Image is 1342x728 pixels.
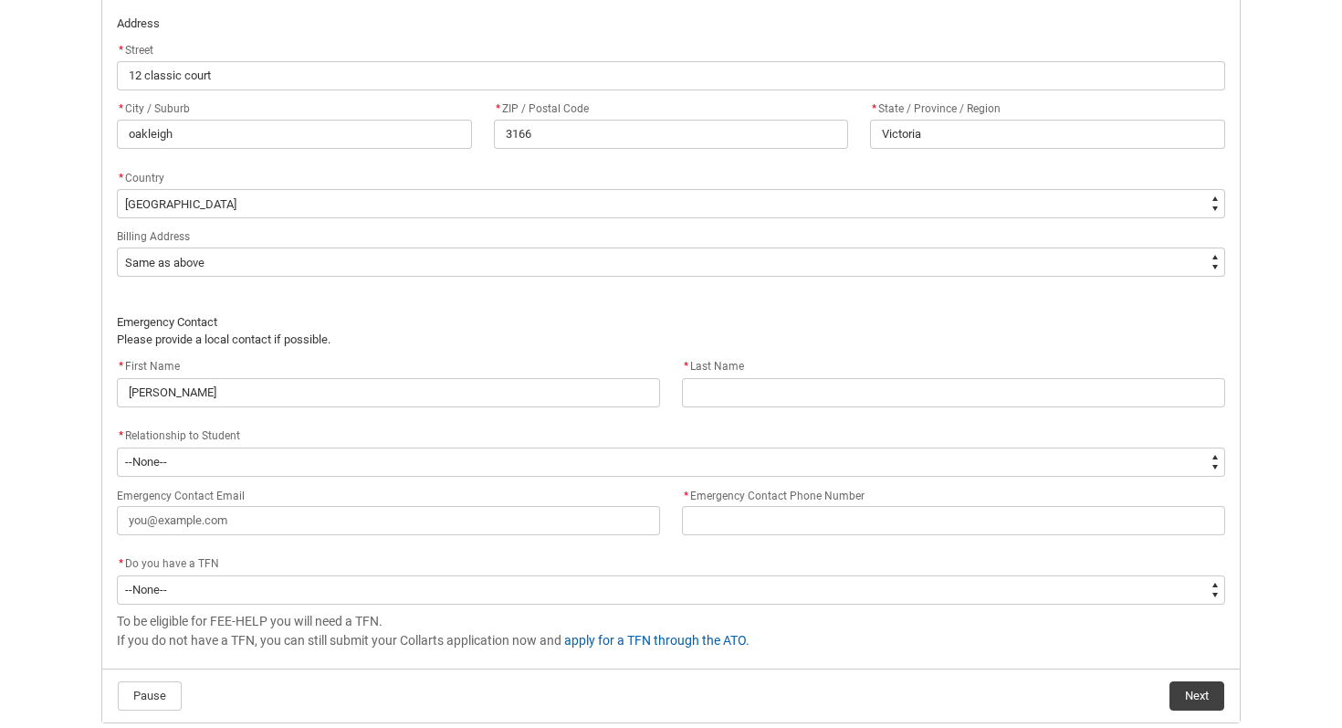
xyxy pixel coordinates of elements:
abbr: required [119,44,123,57]
p: Address [117,15,1225,33]
abbr: required [684,360,688,373]
button: Next [1169,681,1224,711]
span: City / Suburb [117,102,190,115]
p: Please provide a local contact if possible. [117,331,1225,349]
span: Last Name [682,360,744,373]
input: you@example.com [117,506,660,535]
span: State / Province / Region [870,102,1001,115]
abbr: required [872,102,876,115]
span: To be eligible for FEE-HELP you will need a TFN. [117,614,383,628]
span: Do you have a TFN [125,557,219,570]
span: ZIP / Postal Code [494,102,589,115]
a: apply for a TFN through the ATO. [564,633,750,648]
abbr: required [496,102,500,115]
abbr: required [119,557,123,570]
button: Pause [118,681,182,711]
abbr: required [119,429,123,442]
span: Billing Address [117,230,190,243]
abbr: required [119,172,123,185]
span: First Name [117,360,180,373]
span: Street [117,44,153,57]
label: Emergency Contact Email [117,484,252,504]
abbr: required [119,102,123,115]
abbr: required [684,490,688,502]
label: Emergency Contact Phone Number [682,484,872,504]
p: Emergency Contact [117,313,1225,332]
span: If you do not have a TFN, you can still submit your Collarts application now and [117,633,561,648]
abbr: required [119,360,123,373]
span: Country [125,172,164,185]
span: Relationship to Student [125,429,240,442]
